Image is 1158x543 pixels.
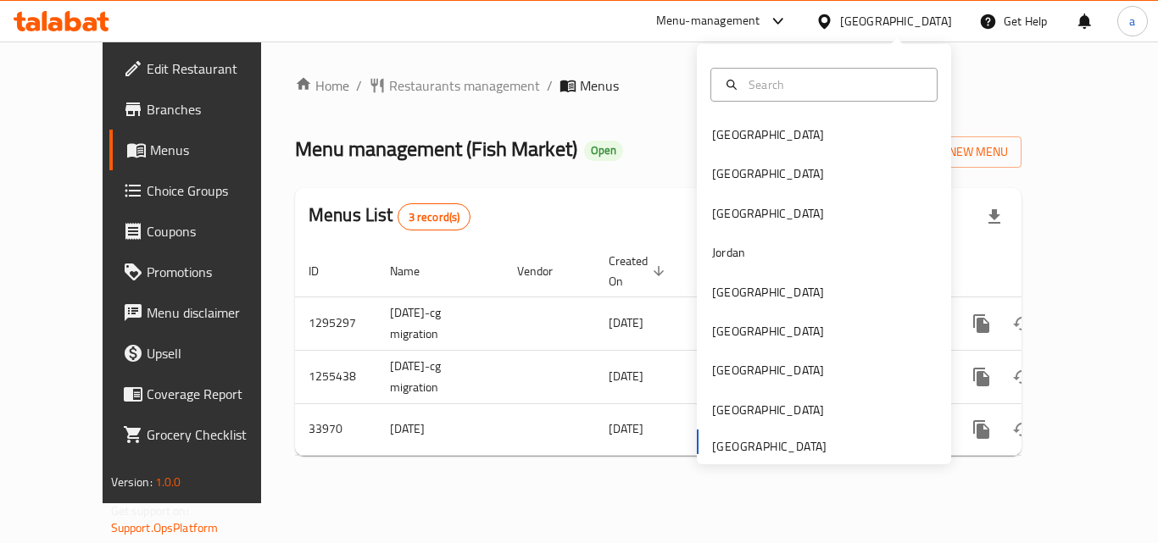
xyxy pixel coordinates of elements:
a: Menus [109,130,296,170]
div: Jordan [712,243,745,262]
span: [DATE] [609,365,643,387]
span: Menus [580,75,619,96]
div: [GEOGRAPHIC_DATA] [712,125,824,144]
span: [DATE] [609,312,643,334]
a: Choice Groups [109,170,296,211]
button: Change Status [1002,303,1043,344]
button: Change Status [1002,409,1043,450]
span: 1.0.0 [155,471,181,493]
a: Coverage Report [109,374,296,414]
div: [GEOGRAPHIC_DATA] [712,361,824,380]
span: Vendor [517,261,575,281]
span: Branches [147,99,282,119]
td: 1255438 [295,350,376,403]
nav: breadcrumb [295,75,1022,96]
span: Upsell [147,343,282,363]
div: Menu-management [656,11,760,31]
span: Open [584,143,623,158]
td: 1295297 [295,296,376,350]
td: [DATE]-cg migration [376,350,504,403]
button: more [961,303,1002,344]
td: [DATE] [376,403,504,455]
span: Edit Restaurant [147,58,282,79]
button: Add New Menu [890,136,1022,168]
span: Coverage Report [147,384,282,404]
input: Search [742,75,927,94]
span: Add New Menu [904,141,1008,163]
span: Version: [111,471,153,493]
span: 3 record(s) [398,209,470,225]
a: Edit Restaurant [109,48,296,89]
a: Branches [109,89,296,130]
div: [GEOGRAPHIC_DATA] [712,164,824,183]
a: Support.OpsPlatform [111,517,219,539]
span: Coupons [147,221,282,241]
span: ID [309,261,341,281]
span: Menus [150,140,282,160]
span: [DATE] [609,418,643,440]
div: Total records count [398,203,471,230]
button: more [961,357,1002,397]
td: [DATE]-cg migration [376,296,504,350]
div: [GEOGRAPHIC_DATA] [712,322,824,341]
a: Restaurants management [369,75,540,96]
a: Grocery Checklist [109,414,296,455]
a: Menu disclaimer [109,292,296,333]
button: more [961,409,1002,450]
div: [GEOGRAPHIC_DATA] [712,401,824,419]
span: Menu disclaimer [147,302,282,323]
div: [GEOGRAPHIC_DATA] [712,204,824,223]
span: Name [390,261,442,281]
a: Home [295,75,349,96]
li: / [356,75,362,96]
span: Menu management ( Fish Market ) [295,130,577,168]
span: Choice Groups [147,180,282,201]
span: Created On [609,251,670,291]
a: Coupons [109,211,296,252]
div: Export file [974,197,1015,237]
span: Grocery Checklist [147,424,282,445]
a: Upsell [109,333,296,374]
span: Promotions [147,262,282,282]
div: Open [584,141,623,161]
span: Get support on: [111,500,189,522]
h2: Menus List [309,202,470,230]
td: 33970 [295,403,376,455]
li: / [547,75,553,96]
span: a [1129,12,1135,30]
div: [GEOGRAPHIC_DATA] [840,12,952,30]
div: [GEOGRAPHIC_DATA] [712,283,824,302]
span: Restaurants management [389,75,540,96]
button: Change Status [1002,357,1043,397]
a: Promotions [109,252,296,292]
